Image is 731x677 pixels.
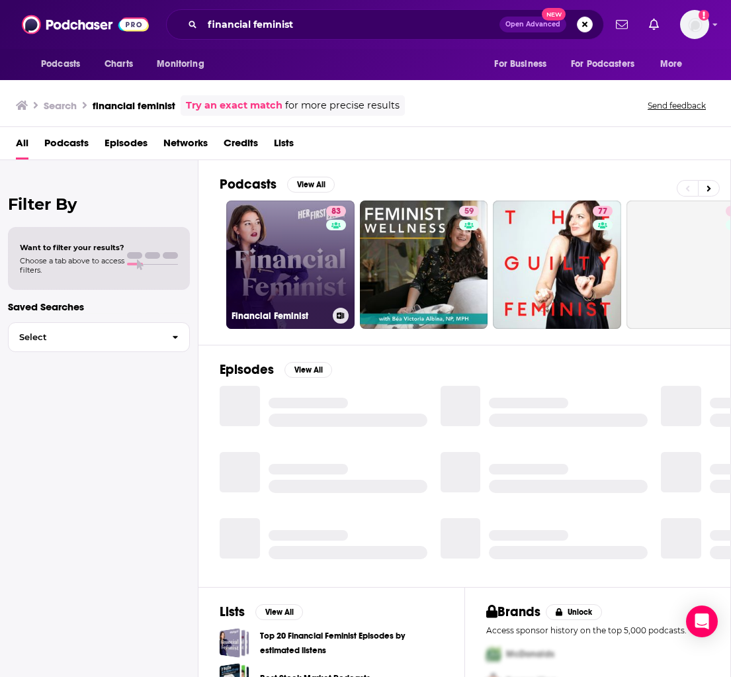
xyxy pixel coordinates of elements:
[287,177,335,193] button: View All
[163,132,208,159] a: Networks
[660,55,683,73] span: More
[220,361,274,378] h2: Episodes
[326,206,346,216] a: 83
[485,52,563,77] button: open menu
[8,300,190,313] p: Saved Searches
[644,100,710,111] button: Send feedback
[699,10,709,21] svg: Add a profile image
[202,14,499,35] input: Search podcasts, credits, & more...
[166,9,604,40] div: Search podcasts, credits, & more...
[459,206,479,216] a: 59
[93,99,175,112] h3: financial feminist
[486,604,541,620] h2: Brands
[96,52,141,77] a: Charts
[274,132,294,159] a: Lists
[546,604,602,620] button: Unlock
[220,176,335,193] a: PodcastsView All
[542,8,566,21] span: New
[562,52,654,77] button: open menu
[493,201,621,329] a: 77
[260,629,443,658] a: Top 20 Financial Feminist Episodes by estimated listens
[20,256,124,275] span: Choose a tab above to access filters.
[680,10,709,39] img: User Profile
[680,10,709,39] span: Logged in as sarahhallprinc
[481,641,506,668] img: First Pro Logo
[186,98,282,113] a: Try an exact match
[220,176,277,193] h2: Podcasts
[232,310,327,322] h3: Financial Feminist
[148,52,221,77] button: open menu
[494,55,546,73] span: For Business
[464,205,474,218] span: 59
[505,21,560,28] span: Open Advanced
[593,206,613,216] a: 77
[331,205,341,218] span: 83
[9,333,161,341] span: Select
[686,606,718,637] div: Open Intercom Messenger
[44,99,77,112] h3: Search
[20,243,124,252] span: Want to filter your results?
[680,10,709,39] button: Show profile menu
[220,628,249,658] a: Top 20 Financial Feminist Episodes by estimated listens
[44,132,89,159] a: Podcasts
[644,13,664,36] a: Show notifications dropdown
[8,195,190,214] h2: Filter By
[105,55,133,73] span: Charts
[360,201,488,329] a: 59
[226,201,355,329] a: 83Financial Feminist
[32,52,97,77] button: open menu
[22,12,149,37] img: Podchaser - Follow, Share and Rate Podcasts
[499,17,566,32] button: Open AdvancedNew
[284,362,332,378] button: View All
[285,98,400,113] span: for more precise results
[157,55,204,73] span: Monitoring
[255,604,303,620] button: View All
[105,132,148,159] a: Episodes
[220,604,245,620] h2: Lists
[651,52,699,77] button: open menu
[506,649,554,660] span: McDonalds
[571,55,634,73] span: For Podcasters
[224,132,258,159] a: Credits
[220,361,332,378] a: EpisodesView All
[486,625,710,635] p: Access sponsor history on the top 5,000 podcasts.
[598,205,607,218] span: 77
[8,322,190,352] button: Select
[220,604,303,620] a: ListsView All
[16,132,28,159] a: All
[611,13,633,36] a: Show notifications dropdown
[41,55,80,73] span: Podcasts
